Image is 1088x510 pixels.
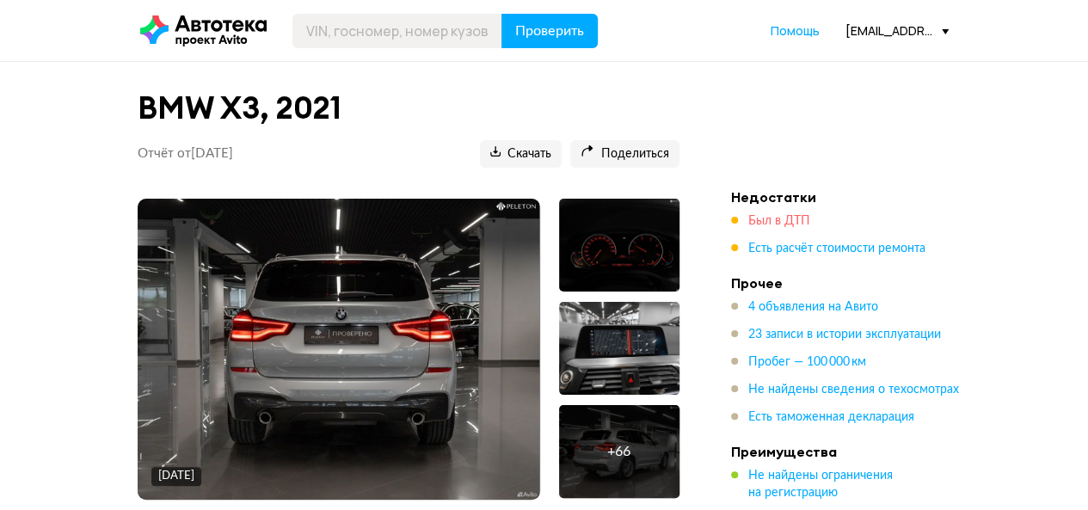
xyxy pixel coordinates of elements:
button: Проверить [501,14,598,48]
div: + 66 [607,443,630,460]
div: [DATE] [158,469,194,484]
h1: BMW X3, 2021 [138,89,679,126]
span: Не найдены сведения о техосмотрах [748,384,959,396]
a: Помощь [771,22,820,40]
span: 4 объявления на Авито [748,301,878,313]
button: Скачать [480,140,562,168]
span: Есть таможенная декларация [748,411,914,423]
span: Скачать [490,146,551,163]
button: Поделиться [570,140,679,168]
img: Main car [138,199,539,500]
p: Отчёт от [DATE] [138,145,233,163]
h4: Недостатки [731,188,972,206]
h4: Прочее [731,274,972,292]
span: Не найдены ограничения на регистрацию [748,470,893,499]
span: Поделиться [581,146,669,163]
span: Проверить [515,24,584,38]
span: Помощь [771,22,820,39]
span: Есть расчёт стоимости ремонта [748,243,925,255]
input: VIN, госномер, номер кузова [292,14,502,48]
div: [EMAIL_ADDRESS][DOMAIN_NAME] [845,22,949,39]
span: Пробег — 100 000 км [748,356,866,368]
span: Был в ДТП [748,215,810,227]
span: 23 записи в истории эксплуатации [748,329,941,341]
h4: Преимущества [731,443,972,460]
